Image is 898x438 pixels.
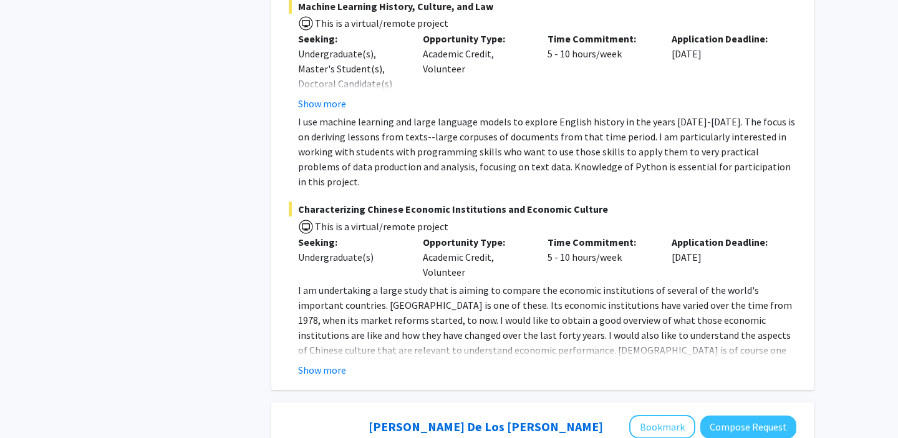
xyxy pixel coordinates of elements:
div: 5 - 10 hours/week [538,31,663,111]
div: Undergraduate(s), Master's Student(s), Doctoral Candidate(s) (PhD, MD, DMD, PharmD, etc.) [298,46,404,121]
p: Opportunity Type: [423,235,529,250]
p: Application Deadline: [672,31,778,46]
div: Undergraduate(s) [298,250,404,265]
a: [PERSON_NAME] De Los [PERSON_NAME] [369,419,603,434]
div: Academic Credit, Volunteer [413,31,538,111]
span: This is a virtual/remote project [314,220,448,233]
button: Show more [298,363,346,377]
div: [DATE] [662,31,787,111]
p: Opportunity Type: [423,31,529,46]
p: Time Commitment: [548,31,654,46]
p: I use machine learning and large language models to explore English history in the years [DATE]-[... [298,114,796,189]
div: [DATE] [662,235,787,280]
p: Time Commitment: [548,235,654,250]
div: Academic Credit, Volunteer [413,235,538,280]
div: 5 - 10 hours/week [538,235,663,280]
iframe: Chat [9,382,53,429]
p: Seeking: [298,235,404,250]
button: Show more [298,96,346,111]
p: I am undertaking a large study that is aiming to compare the economic institutions of several of ... [298,283,796,372]
p: Application Deadline: [672,235,778,250]
span: This is a virtual/remote project [314,17,448,29]
span: Characterizing Chinese Economic Institutions and Economic Culture [289,202,796,217]
p: Seeking: [298,31,404,46]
